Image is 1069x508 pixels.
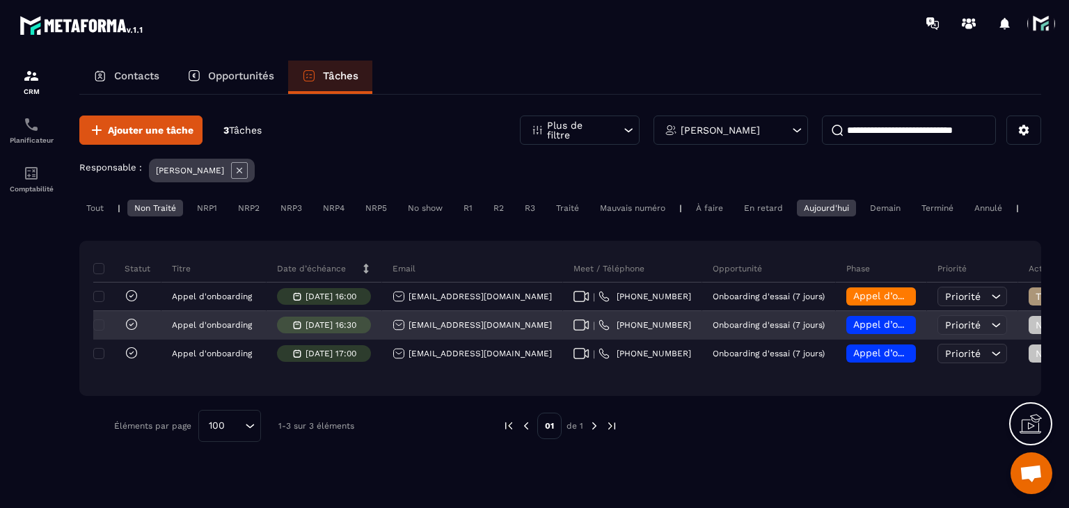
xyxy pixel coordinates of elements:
[457,200,480,216] div: R1
[127,200,183,216] div: Non Traité
[114,70,159,82] p: Contacts
[23,116,40,133] img: scheduler
[3,106,59,154] a: schedulerschedulerPlanificateur
[288,61,372,94] a: Tâches
[79,61,173,94] a: Contacts
[713,263,762,274] p: Opportunité
[593,349,595,359] span: |
[863,200,908,216] div: Demain
[79,162,142,173] p: Responsable :
[846,263,870,274] p: Phase
[229,125,262,136] span: Tâches
[1016,203,1019,213] p: |
[914,200,960,216] div: Terminé
[593,292,595,302] span: |
[277,263,346,274] p: Date d’échéance
[737,200,790,216] div: En retard
[549,200,586,216] div: Traité
[118,203,120,213] p: |
[23,68,40,84] img: formation
[223,124,262,137] p: 3
[3,154,59,203] a: accountantaccountantComptabilité
[3,88,59,95] p: CRM
[198,410,261,442] div: Search for option
[23,165,40,182] img: accountant
[358,200,394,216] div: NRP5
[853,347,985,358] span: Appel d’onboarding planifié
[79,200,111,216] div: Tout
[853,319,985,330] span: Appel d’onboarding planifié
[713,349,825,358] p: Onboarding d'essai (7 jours)
[393,263,415,274] p: Email
[172,320,252,330] p: Appel d'onboarding
[19,13,145,38] img: logo
[567,420,583,431] p: de 1
[97,263,150,274] p: Statut
[208,70,274,82] p: Opportunités
[605,420,618,432] img: next
[190,200,224,216] div: NRP1
[486,200,511,216] div: R2
[713,292,825,301] p: Onboarding d'essai (7 jours)
[1011,452,1052,494] a: Ouvrir le chat
[967,200,1009,216] div: Annulé
[108,123,193,137] span: Ajouter une tâche
[278,421,354,431] p: 1-3 sur 3 éléments
[945,348,981,359] span: Priorité
[114,421,191,431] p: Éléments par page
[713,320,825,330] p: Onboarding d'essai (7 jours)
[599,319,691,331] a: [PHONE_NUMBER]
[599,291,691,302] a: [PHONE_NUMBER]
[681,125,760,135] p: [PERSON_NAME]
[173,61,288,94] a: Opportunités
[204,418,230,434] span: 100
[3,136,59,144] p: Planificateur
[3,57,59,106] a: formationformationCRM
[323,70,358,82] p: Tâches
[172,263,191,274] p: Titre
[306,349,356,358] p: [DATE] 17:00
[853,290,992,301] span: Appel d’onboarding terminée
[231,200,267,216] div: NRP2
[599,348,691,359] a: [PHONE_NUMBER]
[172,292,252,301] p: Appel d'onboarding
[306,320,356,330] p: [DATE] 16:30
[79,116,203,145] button: Ajouter une tâche
[593,200,672,216] div: Mauvais numéro
[573,263,644,274] p: Meet / Téléphone
[537,413,562,439] p: 01
[547,120,608,140] p: Plus de filtre
[316,200,351,216] div: NRP4
[937,263,967,274] p: Priorité
[502,420,515,432] img: prev
[230,418,241,434] input: Search for option
[1029,263,1054,274] p: Action
[945,319,981,331] span: Priorité
[679,203,682,213] p: |
[945,291,981,302] span: Priorité
[3,185,59,193] p: Comptabilité
[689,200,730,216] div: À faire
[797,200,856,216] div: Aujourd'hui
[518,200,542,216] div: R3
[588,420,601,432] img: next
[593,320,595,331] span: |
[156,166,224,175] p: [PERSON_NAME]
[520,420,532,432] img: prev
[306,292,356,301] p: [DATE] 16:00
[172,349,252,358] p: Appel d'onboarding
[274,200,309,216] div: NRP3
[401,200,450,216] div: No show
